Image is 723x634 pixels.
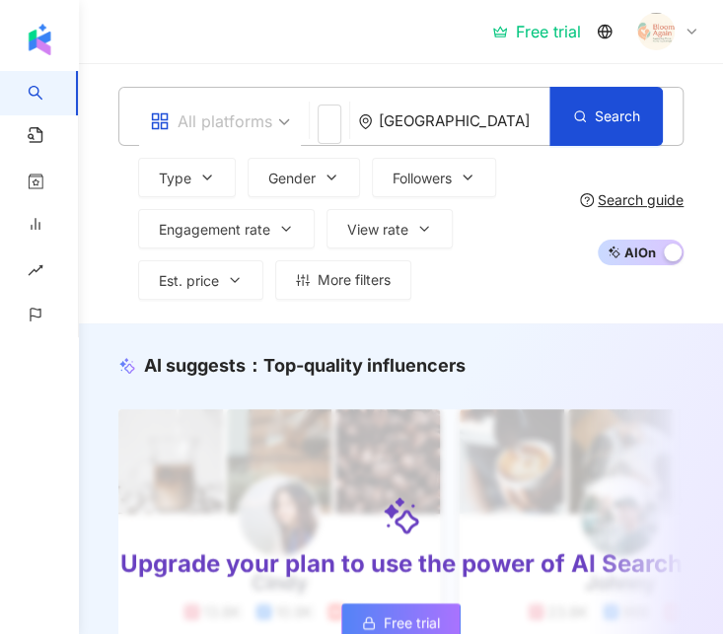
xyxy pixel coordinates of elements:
[263,355,466,376] span: Top-quality influencers
[120,547,683,581] div: Upgrade your plan to use the power of AI Search
[347,222,408,238] span: View rate
[138,158,236,197] button: Type
[28,71,99,117] a: search
[138,260,263,300] button: Est. price
[384,615,440,631] span: Free trial
[595,108,640,124] span: Search
[379,112,549,129] div: [GEOGRAPHIC_DATA]
[248,158,360,197] button: Gender
[393,171,452,186] span: Followers
[549,87,663,146] button: Search
[275,260,411,300] button: More filters
[318,272,391,288] span: More filters
[326,209,453,248] button: View rate
[144,353,466,378] div: AI suggests ：
[24,24,55,55] img: logo icon
[150,111,170,131] span: appstore
[28,250,43,295] span: rise
[372,158,496,197] button: Followers
[580,193,594,207] span: question-circle
[637,13,675,50] img: Screenshot%202025-08-27%20at%2010-05-58%20Whop%20Start%20a%20Business%20Learn%20a%20New%20Skill%2...
[358,114,373,129] span: environment
[492,22,581,41] a: Free trial
[138,209,315,248] button: Engagement rate
[598,192,684,208] div: Search guide
[150,106,272,137] div: All platforms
